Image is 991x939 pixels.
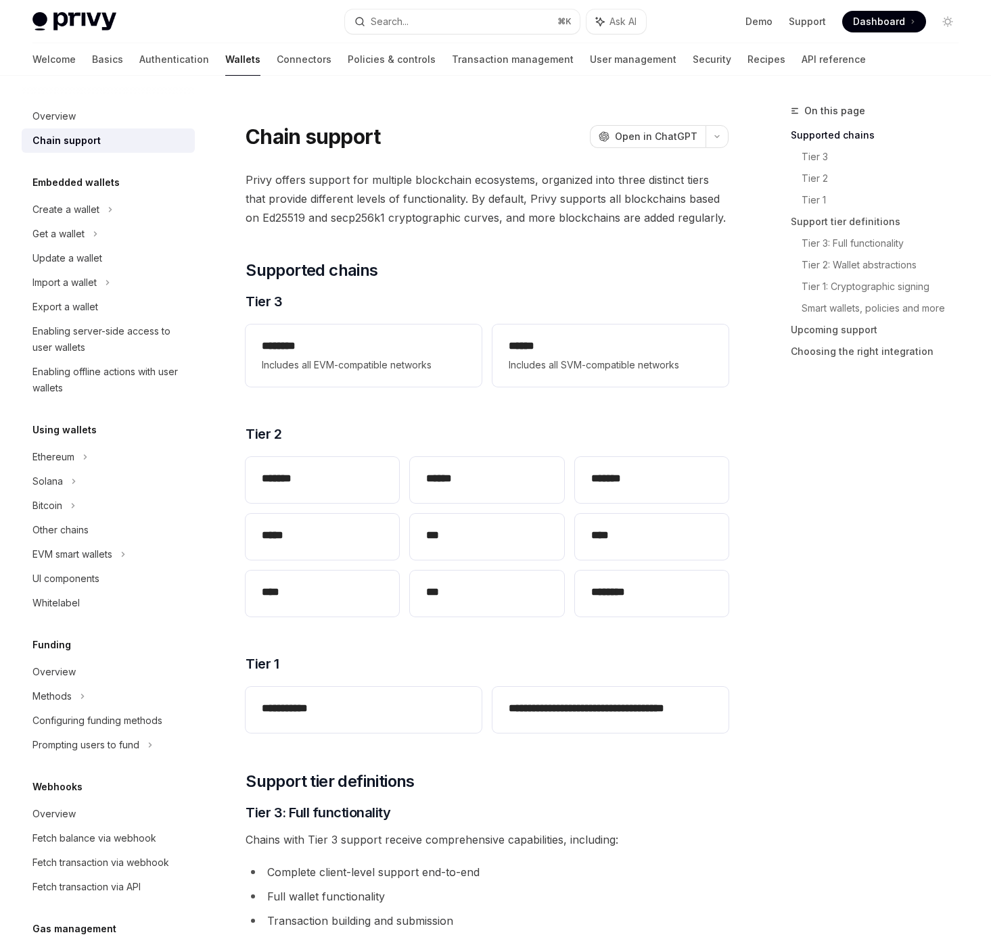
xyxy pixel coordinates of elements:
[745,15,773,28] a: Demo
[802,189,969,211] a: Tier 1
[246,654,279,673] span: Tier 1
[22,875,195,899] a: Fetch transaction via API
[32,713,162,729] div: Configuring funding methods
[791,124,969,146] a: Supported chains
[246,425,281,443] span: Tier 2
[246,170,729,227] span: Privy offers support for multiple blockchain ecosystems, organized into three distinct tiers that...
[32,174,120,191] h5: Embedded wallets
[22,591,195,615] a: Whitelabel
[557,16,572,27] span: ⌘ K
[22,826,195,850] a: Fetch balance via webhook
[246,887,729,906] li: Full wallet functionality
[32,921,116,937] h5: Gas management
[32,806,76,822] div: Overview
[32,571,99,587] div: UI components
[22,319,195,360] a: Enabling server-side access to user wallets
[22,850,195,875] a: Fetch transaction via webhook
[802,233,969,254] a: Tier 3: Full functionality
[262,357,465,373] span: Includes all EVM-compatible networks
[246,911,729,930] li: Transaction building and submission
[32,108,76,124] div: Overview
[693,43,731,76] a: Security
[609,15,637,28] span: Ask AI
[590,43,676,76] a: User management
[348,43,436,76] a: Policies & controls
[277,43,331,76] a: Connectors
[32,498,62,514] div: Bitcoin
[32,522,89,538] div: Other chains
[139,43,209,76] a: Authentication
[32,323,187,356] div: Enabling server-side access to user wallets
[791,341,969,362] a: Choosing the right integration
[791,211,969,233] a: Support tier definitions
[32,637,71,653] h5: Funding
[345,9,580,34] button: Search...⌘K
[747,43,785,76] a: Recipes
[586,9,646,34] button: Ask AI
[802,168,969,189] a: Tier 2
[32,364,187,396] div: Enabling offline actions with user wallets
[615,130,697,143] span: Open in ChatGPT
[32,779,83,795] h5: Webhooks
[32,473,63,489] div: Solana
[32,201,99,218] div: Create a wallet
[32,274,97,291] div: Import a wallet
[246,830,729,849] span: Chains with Tier 3 support receive comprehensive capabilities, including:
[246,124,380,149] h1: Chain support
[32,422,97,438] h5: Using wallets
[22,708,195,733] a: Configuring funding methods
[32,854,169,871] div: Fetch transaction via webhook
[22,246,195,270] a: Update a wallet
[32,133,101,149] div: Chain support
[246,324,482,387] a: **** ***Includes all EVM-compatible networks
[452,43,574,76] a: Transaction management
[32,43,76,76] a: Welcome
[22,660,195,684] a: Overview
[32,830,156,846] div: Fetch balance via webhook
[789,15,826,28] a: Support
[509,357,712,373] span: Includes all SVM-compatible networks
[22,518,195,542] a: Other chains
[804,103,865,119] span: On this page
[246,803,390,822] span: Tier 3: Full functionality
[225,43,260,76] a: Wallets
[590,125,706,148] button: Open in ChatGPT
[802,276,969,297] a: Tier 1: Cryptographic signing
[802,146,969,168] a: Tier 3
[22,104,195,128] a: Overview
[802,254,969,276] a: Tier 2: Wallet abstractions
[32,688,72,704] div: Methods
[853,15,905,28] span: Dashboard
[32,546,112,562] div: EVM smart wallets
[32,595,80,611] div: Whitelabel
[32,737,139,753] div: Prompting users to fund
[32,12,116,31] img: light logo
[246,260,377,281] span: Supported chains
[92,43,123,76] a: Basics
[22,128,195,153] a: Chain support
[802,297,969,319] a: Smart wallets, policies and more
[791,319,969,341] a: Upcoming support
[32,879,141,895] div: Fetch transaction via API
[246,771,415,792] span: Support tier definitions
[22,802,195,826] a: Overview
[246,863,729,882] li: Complete client-level support end-to-end
[371,14,409,30] div: Search...
[937,11,959,32] button: Toggle dark mode
[32,250,102,266] div: Update a wallet
[22,360,195,400] a: Enabling offline actions with user wallets
[802,43,866,76] a: API reference
[492,324,729,387] a: **** *Includes all SVM-compatible networks
[32,226,85,242] div: Get a wallet
[22,567,195,591] a: UI components
[22,295,195,319] a: Export a wallet
[246,292,282,311] span: Tier 3
[842,11,926,32] a: Dashboard
[32,664,76,680] div: Overview
[32,449,74,465] div: Ethereum
[32,299,98,315] div: Export a wallet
